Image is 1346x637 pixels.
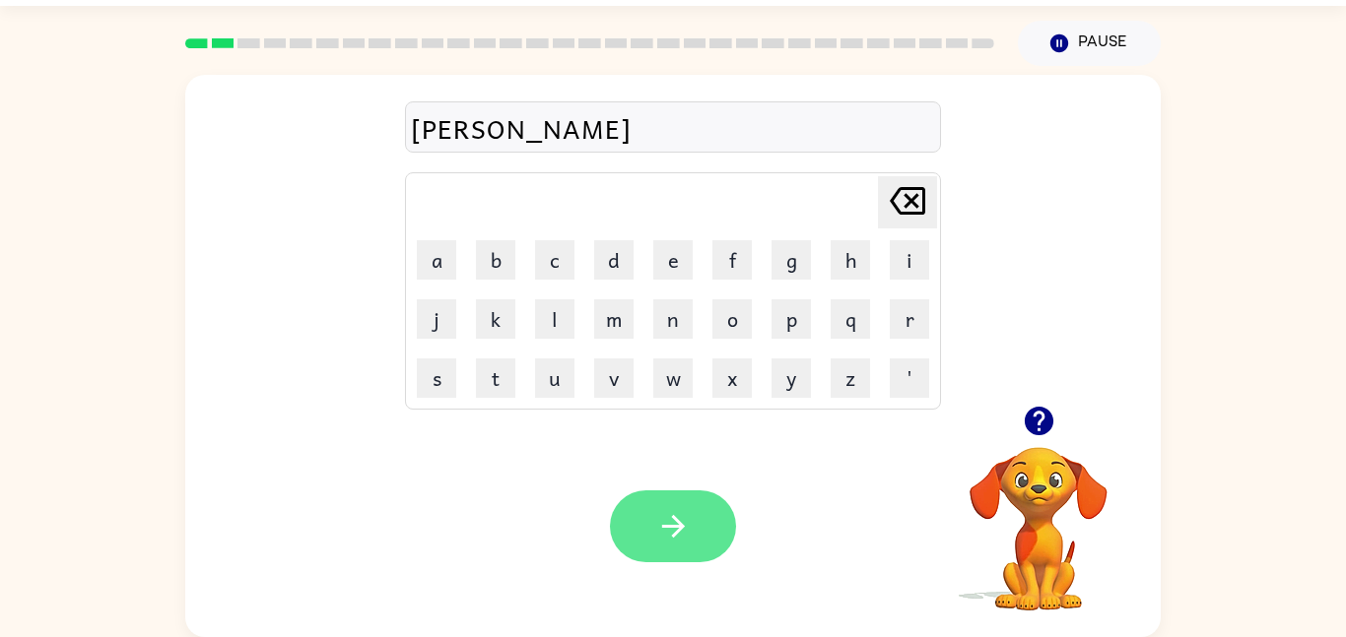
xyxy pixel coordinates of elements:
button: q [831,299,870,339]
button: a [417,240,456,280]
button: k [476,299,515,339]
button: p [772,299,811,339]
button: m [594,299,634,339]
button: v [594,358,634,398]
button: Pause [1018,21,1161,66]
button: l [535,299,574,339]
button: x [712,358,752,398]
button: r [890,299,929,339]
button: t [476,358,515,398]
button: s [417,358,456,398]
button: n [653,299,693,339]
button: o [712,299,752,339]
button: g [772,240,811,280]
button: h [831,240,870,280]
div: [PERSON_NAME] [411,107,935,149]
button: w [653,358,693,398]
button: z [831,358,870,398]
button: i [890,240,929,280]
button: b [476,240,515,280]
button: j [417,299,456,339]
button: e [653,240,693,280]
button: f [712,240,752,280]
button: u [535,358,574,398]
video: Your browser must support playing .mp4 files to use Literably. Please try using another browser. [940,416,1137,613]
button: y [772,358,811,398]
button: d [594,240,634,280]
button: ' [890,358,929,398]
button: c [535,240,574,280]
